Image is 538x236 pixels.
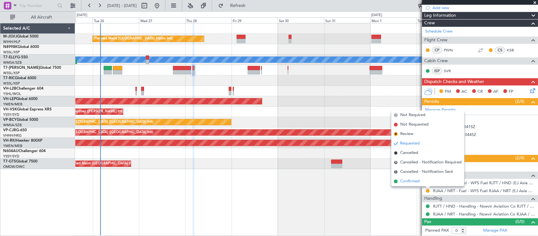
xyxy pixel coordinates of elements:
a: KSB [507,47,521,53]
span: (0/0) [515,218,524,225]
a: OMDW/DWC [3,164,25,169]
span: (2/4) [515,98,524,105]
span: Permits [424,98,439,105]
div: Tue 2 [417,17,463,23]
a: YSSY/SYD [3,154,19,159]
a: RJAA / NRT - Handling - Noevir Aviation Co RJAA / NRT [433,211,535,217]
span: VP-BCY [3,118,17,122]
a: T7-[PERSON_NAME]Global 7500 [3,66,61,70]
a: VP-CJRG-650 [3,128,27,132]
span: M-JGVJ [3,35,17,38]
span: T7-ELLY [3,56,17,59]
a: WSSL/XSP [3,81,20,86]
div: Unplanned Maint Sydney ([PERSON_NAME] Intl) [46,107,124,116]
input: Trip Number [19,1,55,10]
span: Cancelled [400,150,418,156]
a: Schedule Crew [425,28,453,35]
div: Unplanned Maint [GEOGRAPHIC_DATA] (Seletar) [63,159,142,168]
div: Add new [432,148,535,153]
div: Mon 1 [370,17,417,23]
span: Refresh [225,3,251,8]
a: WSSL/XSP [3,71,20,75]
span: Not Required [400,112,425,118]
a: PWN [444,47,458,53]
span: AF [493,89,498,95]
div: Planned Maint [GEOGRAPHIC_DATA] ([GEOGRAPHIC_DATA] Intl) [48,128,153,137]
a: N8998KGlobal 6000 [3,45,39,49]
a: VP-BCYGlobal 5000 [3,118,38,122]
span: Requested [400,140,420,147]
span: T7-[PERSON_NAME] [3,66,40,70]
div: [DATE] [77,13,87,18]
span: Cancelled - Notification Required [400,159,462,166]
a: N604AUChallenger 604 [3,149,46,153]
span: VH-RIU [3,139,16,143]
div: ISP [432,68,442,74]
a: T7-GTSGlobal 7500 [3,160,38,163]
span: PM [445,89,451,95]
span: N604AU [3,149,19,153]
a: VH-L2BChallenger 604 [3,87,43,91]
div: CS [495,47,505,54]
span: Flight Crew [424,37,448,44]
button: Refresh [215,1,253,11]
span: Cabin Crew [424,57,448,65]
button: All Aircraft [7,12,68,22]
a: RJAA / NRT - Fuel - WFS Fuel RJAA / NRT (EJ Asia Only) [433,188,535,193]
a: T7-RICGlobal 6000 [3,76,36,80]
span: (2/4) [515,155,524,161]
span: Leg Information [424,12,456,19]
a: SVR [444,68,458,74]
div: Fri 29 [231,17,278,23]
a: YMEN/MEB [3,102,22,107]
div: Add new [432,5,535,10]
a: VH-LEPGlobal 6000 [3,97,38,101]
div: Planned Maint [GEOGRAPHIC_DATA] ([GEOGRAPHIC_DATA] Intl) [48,117,153,127]
span: Cancelled - Notification Sent [400,169,453,175]
a: YSSY/SYD [3,112,19,117]
a: RJTT / HND - Handling - Noevir Aviation Co RJTT / HND [433,204,535,209]
div: Tue 26 [93,17,139,23]
span: CR [477,89,483,95]
span: FP [509,89,513,95]
span: Review [400,131,414,137]
a: YMEN/MEB [3,144,22,148]
span: VH-L2B [3,87,16,91]
span: Confirmed [400,178,420,185]
span: [DATE] - [DATE] [107,3,137,9]
span: AC [461,89,467,95]
a: M-JGVJGlobal 5000 [3,35,38,38]
a: Manage Permits [425,107,456,113]
span: S [394,170,398,174]
a: T7-ELLYG-550 [3,56,28,59]
span: T7-RIC [3,76,15,80]
a: WIHH/HLP [3,39,20,44]
a: VH-RIUHawker 800XP [3,139,42,143]
a: VH-VSKGlobal Express XRS [3,108,52,111]
span: R [394,161,398,164]
a: VHHH/HKG [3,133,22,138]
span: T7-GTS [3,160,16,163]
span: Not Requested [400,121,429,128]
span: All Aircraft [16,15,67,20]
a: YSHL/WOL [3,91,21,96]
div: Sun 31 [324,17,370,23]
a: WMSA/SZB [3,123,22,127]
span: VH-VSK [3,108,17,111]
label: Planned PAX [425,227,449,234]
a: WMSA/SZB [3,60,22,65]
div: Thu 28 [185,17,232,23]
div: Wed 27 [139,17,185,23]
span: R [394,132,398,136]
div: CP [432,47,442,54]
span: Dispatch Checks and Weather [424,78,484,86]
span: VP-CJR [3,128,16,132]
div: Planned Maint [GEOGRAPHIC_DATA] (Halim Intl) [94,34,173,44]
span: N8998K [3,45,18,49]
a: RJTT / HND - Fuel - WFS Fuel RJTT / HND (EJ Asia Only) [433,180,535,186]
span: Crew [424,20,435,27]
div: Sat 30 [278,17,324,23]
span: Pax [424,218,431,226]
span: VH-LEP [3,97,16,101]
a: WSSL/XSP [3,50,20,55]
